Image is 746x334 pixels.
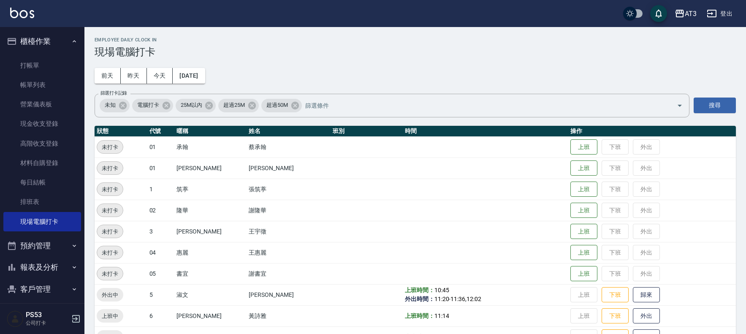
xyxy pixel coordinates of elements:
[174,200,247,221] td: 隆華
[3,212,81,231] a: 現場電腦打卡
[633,287,660,303] button: 歸來
[176,101,207,109] span: 25M以內
[403,284,569,305] td: - ,
[174,263,247,284] td: 書宜
[147,179,175,200] td: 1
[3,235,81,257] button: 預約管理
[247,242,331,263] td: 王惠麗
[602,308,629,324] button: 下班
[147,157,175,179] td: 01
[434,287,449,293] span: 10:45
[247,263,331,284] td: 謝書宜
[405,312,434,319] b: 上班時間：
[602,287,629,303] button: 下班
[570,203,597,218] button: 上班
[3,95,81,114] a: 營業儀表板
[174,126,247,137] th: 暱稱
[450,296,465,302] span: 11:36
[247,126,331,137] th: 姓名
[97,312,123,320] span: 上班中
[121,68,147,84] button: 昨天
[174,179,247,200] td: 筑葶
[218,99,259,112] div: 超過25M
[568,126,736,137] th: 操作
[403,126,569,137] th: 時間
[218,101,250,109] span: 超過25M
[132,101,164,109] span: 電腦打卡
[570,245,597,261] button: 上班
[95,46,736,58] h3: 現場電腦打卡
[3,173,81,192] a: 每日結帳
[405,296,434,302] b: 外出時間：
[97,143,123,152] span: 未打卡
[97,206,123,215] span: 未打卡
[671,5,700,22] button: AT3
[97,291,123,299] span: 外出中
[174,242,247,263] td: 惠麗
[26,319,69,327] p: 公司打卡
[97,248,123,257] span: 未打卡
[3,256,81,278] button: 報表及分析
[633,308,660,324] button: 外出
[147,242,175,263] td: 04
[176,99,216,112] div: 25M以內
[10,8,34,18] img: Logo
[303,98,662,113] input: 篩選條件
[570,224,597,239] button: 上班
[97,227,123,236] span: 未打卡
[3,192,81,212] a: 排班表
[261,99,302,112] div: 超過50M
[7,310,24,327] img: Person
[685,8,697,19] div: AT3
[247,284,331,305] td: [PERSON_NAME]
[570,266,597,282] button: 上班
[3,134,81,153] a: 高階收支登錄
[3,300,81,322] button: 員工及薪資
[703,6,736,22] button: 登出
[694,98,736,113] button: 搜尋
[95,37,736,43] h2: Employee Daily Clock In
[97,185,123,194] span: 未打卡
[97,269,123,278] span: 未打卡
[3,114,81,133] a: 現金收支登錄
[405,287,434,293] b: 上班時間：
[467,296,481,302] span: 12:02
[174,221,247,242] td: [PERSON_NAME]
[147,263,175,284] td: 05
[26,311,69,319] h5: PS53
[570,139,597,155] button: 上班
[3,153,81,173] a: 材料自購登錄
[3,75,81,95] a: 帳單列表
[247,221,331,242] td: 王宇徵
[174,136,247,157] td: 承翰
[247,305,331,326] td: 黃詩雅
[434,312,449,319] span: 11:14
[100,99,130,112] div: 未知
[247,136,331,157] td: 蔡承翰
[174,305,247,326] td: [PERSON_NAME]
[147,136,175,157] td: 01
[147,305,175,326] td: 6
[331,126,403,137] th: 班別
[97,164,123,173] span: 未打卡
[174,284,247,305] td: 淑文
[650,5,667,22] button: save
[247,179,331,200] td: 張筑葶
[247,157,331,179] td: [PERSON_NAME]
[147,221,175,242] td: 3
[261,101,293,109] span: 超過50M
[173,68,205,84] button: [DATE]
[147,68,173,84] button: 今天
[673,99,686,112] button: Open
[95,68,121,84] button: 前天
[100,101,121,109] span: 未知
[95,126,147,137] th: 狀態
[3,56,81,75] a: 打帳單
[247,200,331,221] td: 謝隆華
[570,160,597,176] button: 上班
[100,90,127,96] label: 篩選打卡記錄
[147,200,175,221] td: 02
[174,157,247,179] td: [PERSON_NAME]
[147,284,175,305] td: 5
[147,126,175,137] th: 代號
